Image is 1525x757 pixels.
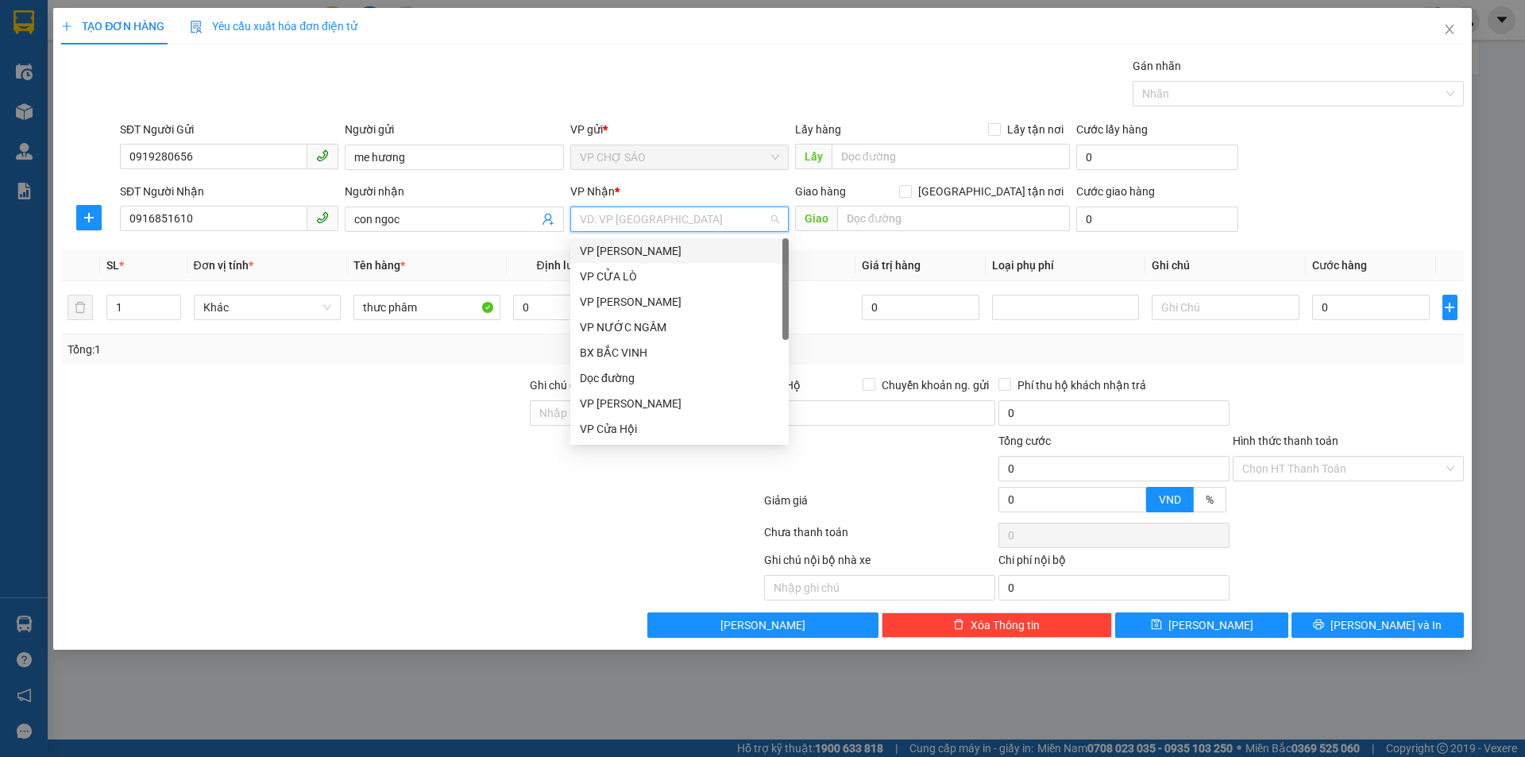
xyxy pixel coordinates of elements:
div: VP GIA LÂM [570,289,789,315]
span: plus [77,211,101,224]
div: Tổng: 1 [68,341,589,358]
div: VP NƯỚC NGẦM [570,315,789,340]
span: phone [316,211,329,224]
th: Loại phụ phí [986,250,1145,281]
div: SĐT Người Gửi [120,121,338,138]
div: Người nhận [345,183,563,200]
span: Định lượng [536,259,593,272]
input: Cước lấy hàng [1076,145,1238,170]
span: [PERSON_NAME] và In [1330,616,1442,634]
label: Gán nhãn [1133,60,1181,72]
span: Cước hàng [1312,259,1367,272]
span: Lấy [795,144,832,169]
button: plus [76,205,102,230]
button: deleteXóa Thông tin [882,612,1113,638]
span: Đơn vị tính [194,259,253,272]
span: Giao [795,206,837,231]
div: Dọc đường [580,369,779,387]
label: Cước giao hàng [1076,185,1155,198]
input: VD: Bàn, Ghế [353,295,500,320]
span: Tổng cước [998,435,1051,447]
span: Lấy tận nơi [1001,121,1070,138]
input: Ghi chú đơn hàng [530,400,761,426]
span: Giao hàng [795,185,846,198]
span: Thu Hộ [764,379,801,392]
button: delete [68,295,93,320]
span: Lấy hàng [795,123,841,136]
span: Phí thu hộ khách nhận trả [1011,377,1152,394]
div: Giảm giá [762,492,997,519]
span: VND [1159,493,1181,506]
div: Dọc đường [570,365,789,391]
input: Dọc đường [837,206,1070,231]
div: VP [PERSON_NAME] [580,293,779,311]
span: TẠO ĐƠN HÀNG [61,20,164,33]
span: delete [953,619,964,631]
span: VP CHỢ SÁO [580,145,779,169]
div: SĐT Người Nhận [120,183,338,200]
th: Ghi chú [1145,250,1305,281]
span: SL [106,259,119,272]
div: BX BẮC VINH [570,340,789,365]
label: Cước lấy hàng [1076,123,1148,136]
div: VP TRẦN THỦ ĐỘ [570,238,789,264]
span: plus [1443,301,1457,314]
button: [PERSON_NAME] [647,612,878,638]
span: close [1443,23,1456,36]
div: VP [PERSON_NAME] [580,242,779,260]
span: [PERSON_NAME] [720,616,805,634]
div: VP NƯỚC NGẦM [580,319,779,336]
div: VP [PERSON_NAME] [580,395,779,412]
span: user-add [542,213,554,226]
span: Chuyển khoản ng. gửi [875,377,995,394]
div: VP CỬA LÒ [570,264,789,289]
img: icon [190,21,203,33]
div: VP Nghi Xuân [570,391,789,416]
span: [GEOGRAPHIC_DATA] tận nơi [912,183,1070,200]
span: VP Nhận [570,185,615,198]
input: Dọc đường [832,144,1070,169]
span: phone [316,149,329,162]
button: printer[PERSON_NAME] và In [1291,612,1464,638]
span: Yêu cầu xuất hóa đơn điện tử [190,20,357,33]
div: BX BẮC VINH [580,344,779,361]
input: Nhập ghi chú [764,575,995,601]
button: Close [1427,8,1472,52]
span: printer [1313,619,1324,631]
div: Người gửi [345,121,563,138]
div: VP Cửa Hội [580,420,779,438]
button: plus [1442,295,1457,320]
span: Tên hàng [353,259,405,272]
div: Chi phí nội bộ [998,551,1230,575]
div: VP CỬA LÒ [580,268,779,285]
input: 0 [862,295,980,320]
input: Cước giao hàng [1076,207,1238,232]
div: VP Cửa Hội [570,416,789,442]
span: % [1206,493,1214,506]
label: Hình thức thanh toán [1233,435,1338,447]
span: Xóa Thông tin [971,616,1040,634]
div: VP gửi [570,121,789,138]
span: plus [61,21,72,32]
span: save [1151,619,1162,631]
div: Ghi chú nội bộ nhà xe [764,551,995,575]
label: Ghi chú đơn hàng [530,379,617,392]
span: Giá trị hàng [862,259,921,272]
span: [PERSON_NAME] [1168,616,1253,634]
button: save[PERSON_NAME] [1115,612,1288,638]
div: Chưa thanh toán [762,523,997,551]
span: Khác [203,295,331,319]
input: Ghi Chú [1152,295,1299,320]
